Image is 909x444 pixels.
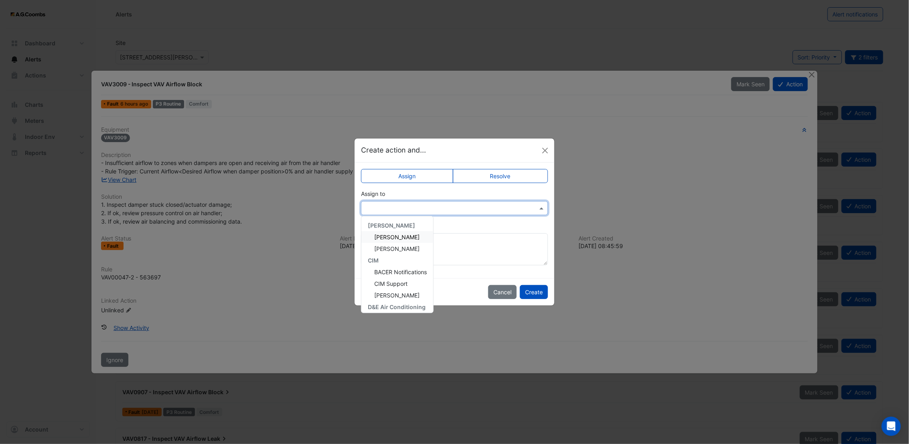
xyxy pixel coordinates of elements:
[361,169,453,183] label: Assign
[368,257,379,264] span: CIM
[882,417,901,436] div: Open Intercom Messenger
[374,245,420,252] span: [PERSON_NAME]
[520,285,548,299] button: Create
[374,234,420,240] span: [PERSON_NAME]
[488,285,517,299] button: Cancel
[453,169,548,183] label: Resolve
[368,222,415,229] span: [PERSON_NAME]
[361,145,426,155] h5: Create action and...
[361,189,385,198] label: Assign to
[374,292,420,299] span: [PERSON_NAME]
[368,303,426,310] span: D&E Air Conditioning
[374,280,408,287] span: CIM Support
[539,145,551,157] button: Close
[361,216,433,313] div: Options List
[374,269,427,275] span: BACER Notifications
